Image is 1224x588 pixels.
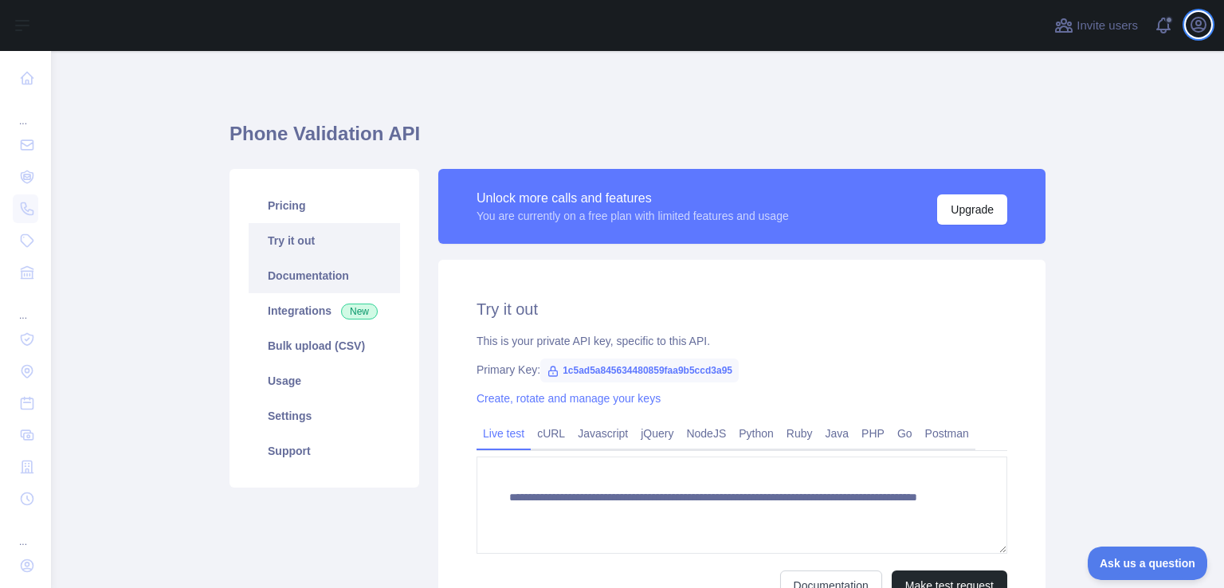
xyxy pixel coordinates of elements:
[477,362,1007,378] div: Primary Key:
[249,223,400,258] a: Try it out
[780,421,819,446] a: Ruby
[891,421,919,446] a: Go
[249,258,400,293] a: Documentation
[477,208,789,224] div: You are currently on a free plan with limited features and usage
[477,333,1007,349] div: This is your private API key, specific to this API.
[732,421,780,446] a: Python
[634,421,680,446] a: jQuery
[13,290,38,322] div: ...
[249,188,400,223] a: Pricing
[540,359,739,382] span: 1c5ad5a845634480859faa9b5ccd3a95
[937,194,1007,225] button: Upgrade
[531,421,571,446] a: cURL
[249,398,400,433] a: Settings
[13,516,38,548] div: ...
[819,421,856,446] a: Java
[341,304,378,319] span: New
[477,421,531,446] a: Live test
[13,96,38,127] div: ...
[919,421,975,446] a: Postman
[249,293,400,328] a: Integrations New
[249,328,400,363] a: Bulk upload (CSV)
[229,121,1045,159] h1: Phone Validation API
[477,298,1007,320] h2: Try it out
[477,189,789,208] div: Unlock more calls and features
[855,421,891,446] a: PHP
[1088,547,1208,580] iframe: Toggle Customer Support
[1051,13,1141,38] button: Invite users
[680,421,732,446] a: NodeJS
[249,363,400,398] a: Usage
[571,421,634,446] a: Javascript
[477,392,661,405] a: Create, rotate and manage your keys
[249,433,400,468] a: Support
[1077,17,1138,35] span: Invite users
